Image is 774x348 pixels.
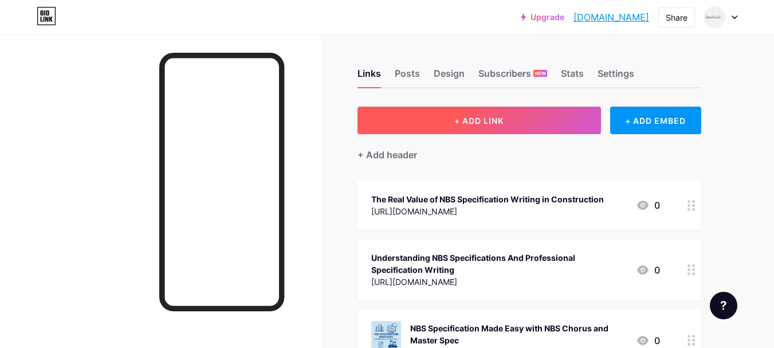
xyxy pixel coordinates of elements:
div: Settings [598,67,634,87]
div: 0 [636,263,660,277]
a: Upgrade [521,13,564,22]
div: Understanding NBS Specifications And Professional Specification Writing [371,252,627,276]
img: specstudiouk [704,6,725,28]
div: + ADD EMBED [610,107,701,134]
div: Posts [395,67,420,87]
a: [DOMAIN_NAME] [573,10,649,24]
div: [URL][DOMAIN_NAME] [371,205,604,217]
span: NEW [535,70,546,77]
div: 0 [636,334,660,347]
div: Share [666,11,687,24]
div: + Add header [357,148,417,162]
div: Subscribers [478,67,547,87]
div: Design [434,67,465,87]
div: [URL][DOMAIN_NAME] [371,276,627,288]
span: + ADD LINK [454,116,504,126]
div: NBS Specification Made Easy with NBS Chorus and Master Spec [410,322,627,346]
button: + ADD LINK [357,107,601,134]
div: 0 [636,198,660,212]
div: Stats [561,67,584,87]
div: The Real Value of NBS Specification Writing in Construction [371,193,604,205]
div: Links [357,67,381,87]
